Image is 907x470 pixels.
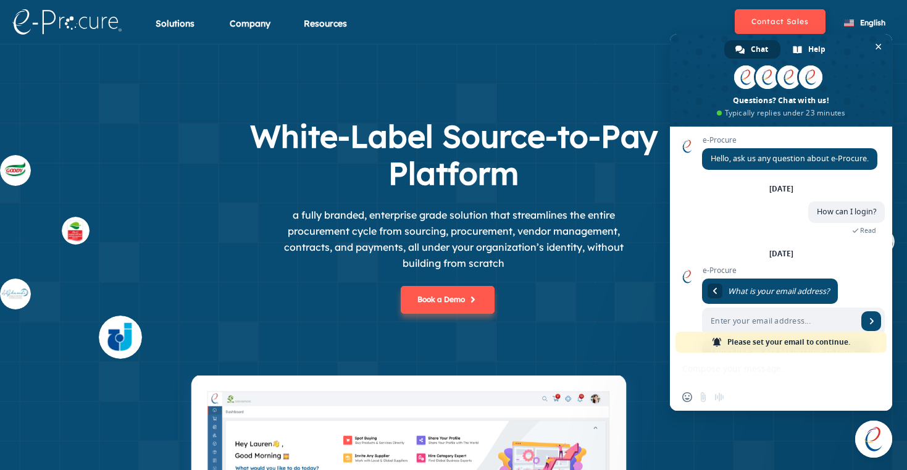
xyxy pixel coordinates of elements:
span: Read [860,226,876,235]
h1: White-Label Source-to-Pay Platform [207,118,701,192]
div: Company [230,17,270,45]
div: Chat [724,40,780,59]
img: logo [12,9,122,35]
span: Send [861,311,881,331]
img: supplier_4.svg [99,315,142,358]
span: Help [808,40,825,59]
div: [DATE] [769,250,793,258]
span: Chat [751,40,768,59]
span: e-Procure [702,266,885,275]
span: English [860,18,885,27]
button: Book a Demo [401,286,495,314]
span: e-Procure [702,136,877,145]
div: [DATE] [769,185,793,193]
div: Return to message [708,283,722,298]
span: Close chat [872,40,885,53]
div: Close chat [855,421,892,458]
span: Hello, ask us any question about e-Procure. [711,153,869,164]
p: a fully branded, enterprise grade solution that streamlines the entire procurement cycle from sou... [269,207,639,271]
span: How can I login? [817,206,876,217]
button: Contact Sales [735,9,825,34]
div: Solutions [156,17,194,45]
img: supplier_othaim.svg [62,216,90,244]
span: Please set your email to continue. [727,332,850,353]
div: Resources [304,17,347,45]
input: Enter your email address... [702,308,858,335]
span: What is your email address? [728,286,829,296]
div: Help [782,40,838,59]
span: Insert an emoji [682,392,692,402]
